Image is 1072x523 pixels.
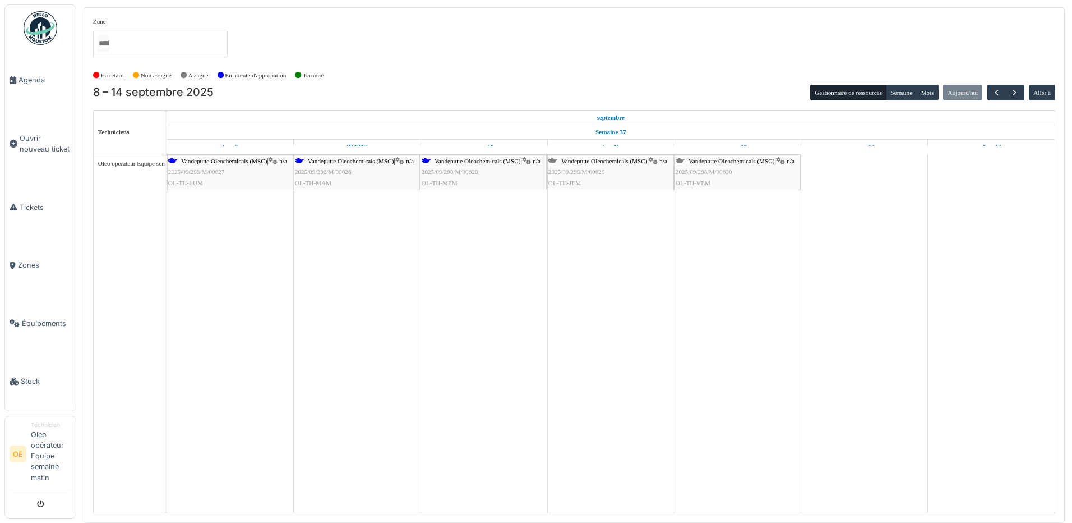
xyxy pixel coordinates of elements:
[181,158,267,164] span: Vandeputte Oleochemicals (MSC)
[810,85,886,100] button: Gestionnaire de ressources
[5,51,76,109] a: Agenda
[279,158,287,164] span: n/a
[295,168,352,175] span: 2025/09/298/M/00626
[659,158,667,164] span: n/a
[98,35,109,52] input: Tous
[886,85,917,100] button: Semaine
[308,158,394,164] span: Vandeputte Oleochemicals (MSC)
[676,180,710,186] span: OL-TH-VEM
[168,168,225,175] span: 2025/09/298/M/00627
[10,446,26,462] li: OE
[5,294,76,352] a: Équipements
[5,178,76,236] a: Tickets
[422,180,458,186] span: OL-TH-MEM
[168,180,203,186] span: OL-TH-LUM
[31,421,71,488] li: Oleo opérateur Equipe semaine matin
[406,158,414,164] span: n/a
[5,109,76,178] a: Ouvrir nouveau ticket
[435,158,520,164] span: Vandeputte Oleochemicals (MSC)
[472,140,497,154] a: 10 septembre 2025
[98,129,130,135] span: Techniciens
[93,86,214,99] h2: 8 – 14 septembre 2025
[689,158,774,164] span: Vandeputte Oleochemicals (MSC)
[726,140,750,154] a: 12 septembre 2025
[548,180,581,186] span: OL-TH-JEM
[24,11,57,45] img: Badge_color-CXgf-gQk.svg
[20,202,71,213] span: Tickets
[561,158,647,164] span: Vandeputte Oleochemicals (MSC)
[220,140,241,154] a: 8 septembre 2025
[10,421,71,490] a: OE TechnicienOleo opérateur Equipe semaine matin
[533,158,540,164] span: n/a
[225,71,286,80] label: En attente d'approbation
[5,236,76,295] a: Zones
[101,71,124,80] label: En retard
[168,156,292,189] div: |
[852,140,877,154] a: 13 septembre 2025
[594,111,628,125] a: 8 septembre 2025
[93,17,106,26] label: Zone
[987,85,1006,101] button: Précédent
[422,156,546,189] div: |
[141,71,172,80] label: Non assigné
[676,156,800,189] div: |
[916,85,939,100] button: Mois
[548,168,605,175] span: 2025/09/298/M/00629
[295,180,331,186] span: OL-TH-MAM
[31,421,71,429] div: Technicien
[1029,85,1055,100] button: Aller à
[5,352,76,411] a: Stock
[22,318,71,329] span: Équipements
[188,71,209,80] label: Assigné
[303,71,324,80] label: Terminé
[787,158,794,164] span: n/a
[593,125,629,139] a: Semaine 37
[1005,85,1024,101] button: Suivant
[21,376,71,387] span: Stock
[422,168,478,175] span: 2025/09/298/M/00628
[20,133,71,154] span: Ouvrir nouveau ticket
[676,168,732,175] span: 2025/09/298/M/00630
[19,75,71,85] span: Agenda
[548,156,673,189] div: |
[295,156,419,189] div: |
[943,85,982,100] button: Aujourd'hui
[344,140,371,154] a: 9 septembre 2025
[98,160,193,167] span: Oleo opérateur Equipe semaine matin
[978,140,1004,154] a: 14 septembre 2025
[599,140,622,154] a: 11 septembre 2025
[18,260,71,270] span: Zones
